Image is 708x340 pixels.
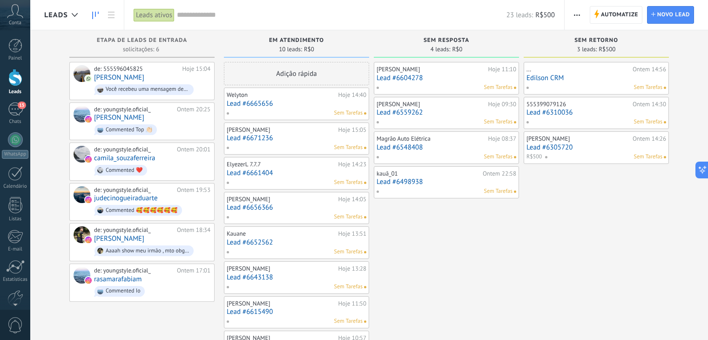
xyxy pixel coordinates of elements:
[526,101,630,108] div: 555399079126
[74,106,90,122] div: adriana crizol
[85,237,92,243] img: instagram.svg
[334,248,363,256] span: Sem Tarefas
[601,7,638,23] span: Automatize
[633,101,666,108] div: Ontem 14:30
[18,102,26,109] span: 15
[424,37,469,44] span: Sem resposta
[94,106,174,113] div: de: youngstyle.oficial_
[2,119,29,125] div: Chats
[590,6,642,24] a: Automatize
[338,265,366,272] div: Hoje 13:28
[2,184,29,190] div: Calendário
[488,66,516,73] div: Hoje 11:10
[574,37,618,44] span: Sem retorno
[224,62,369,85] div: Adição rápida
[106,288,141,294] div: Commented Io
[227,169,366,177] a: Lead #6661404
[338,300,366,307] div: Hoje 11:50
[177,106,210,113] div: Ontem 20:25
[647,6,694,24] a: Novo lead
[2,89,29,95] div: Leads
[227,134,366,142] a: Lead #6671236
[227,238,366,246] a: Lead #6652562
[94,114,144,122] a: [PERSON_NAME]
[364,147,366,149] span: Nenhuma tarefa atribuída
[334,109,363,117] span: Sem Tarefas
[94,194,158,202] a: judecinogueiraduarte
[377,143,516,151] a: Lead #6548408
[514,156,516,158] span: Nenhuma tarefa atribuída
[484,118,512,126] span: Sem Tarefas
[377,101,486,108] div: [PERSON_NAME]
[123,47,159,52] span: solicitações: 6
[364,216,366,218] span: Nenhuma tarefa atribuída
[227,230,336,238] div: Kauane
[577,47,597,52] span: 3 leads:
[657,7,690,23] span: Novo lead
[377,178,516,186] a: Lead #6498938
[94,146,174,153] div: de: youngstyle.oficial_
[94,154,155,162] a: camila_souzaferreira
[526,74,666,82] a: Edilson CRM
[103,6,119,24] a: Lista
[227,273,366,281] a: Lead #6643138
[2,216,29,222] div: Listas
[74,146,90,163] div: camila_souzaferreira
[535,11,555,20] span: R$500
[85,197,92,203] img: instagram.svg
[94,226,174,234] div: de: youngstyle.oficial_
[338,196,366,203] div: Hoje 14:05
[528,37,664,45] div: Sem retorno
[227,100,366,108] a: Lead #6665656
[364,112,366,115] span: Nenhuma tarefa atribuída
[227,308,366,316] a: Lead #6615490
[634,153,662,161] span: Sem Tarefas
[364,251,366,253] span: Nenhuma tarefa atribuída
[338,230,366,238] div: Hoje 13:51
[526,143,666,151] a: Lead #6305720
[634,83,662,92] span: Sem Tarefas
[85,156,92,163] img: instagram.svg
[377,135,486,143] div: Magrão Auto Elétrica
[106,207,178,214] div: Commented 🥰🥰🥰🥰🥰🥰
[88,6,103,24] a: Leads
[177,267,210,274] div: Ontem 17:01
[94,186,174,194] div: de: youngstyle.oficial_
[227,204,366,211] a: Lead #6656366
[177,226,210,234] div: Ontem 18:34
[9,20,21,26] span: Conta
[2,246,29,252] div: E-mail
[664,121,666,123] span: Nenhuma tarefa atribuída
[483,170,516,177] div: Ontem 22:58
[2,150,28,159] div: WhatsApp
[664,87,666,89] span: Nenhuma tarefa atribuída
[74,186,90,203] div: judecinogueiraduarte
[364,286,366,288] span: Nenhuma tarefa atribuída
[364,320,366,323] span: Nenhuma tarefa atribuída
[599,47,615,52] span: R$500
[526,153,542,161] span: R$500
[97,37,187,44] span: Etapa de leads de entrada
[182,65,210,73] div: Hoje 15:04
[74,226,90,243] div: Alexandre
[514,87,516,89] span: Nenhuma tarefa atribuída
[106,248,189,254] div: Aaaah show meu irmão , mto obg pela preferência 🤜🏼🤛🏼
[227,91,336,99] div: Welyton
[452,47,462,52] span: R$0
[334,317,363,326] span: Sem Tarefas
[94,235,144,243] a: [PERSON_NAME]
[74,65,90,82] div: Gomes Paolla
[227,161,336,168] div: ElyezerL 7.7.7
[488,135,516,143] div: Hoje 08:37
[227,126,336,134] div: [PERSON_NAME]
[229,37,364,45] div: Em atendimento
[304,47,314,52] span: R$0
[106,167,143,174] div: Commented ❤️
[177,146,210,153] div: Ontem 20:01
[664,156,666,158] span: Nenhuma tarefa atribuída
[94,275,142,283] a: rasamarafabiam
[506,11,533,20] span: 23 leads:
[94,267,174,274] div: de: youngstyle.oficial_
[484,153,512,161] span: Sem Tarefas
[94,65,179,73] div: de: 555596045825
